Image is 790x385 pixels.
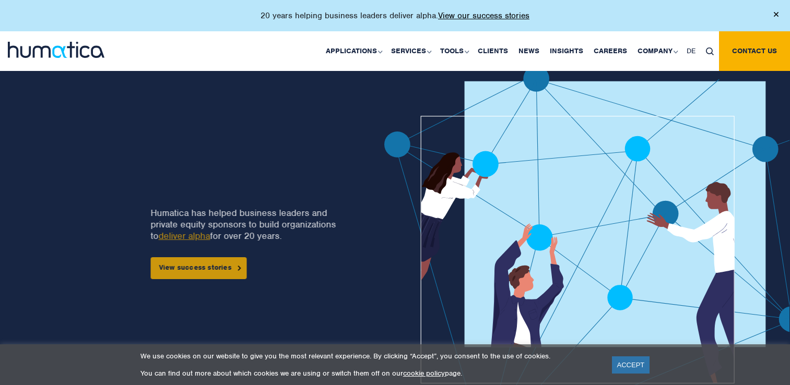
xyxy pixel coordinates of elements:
a: News [513,31,545,71]
span: DE [687,46,695,55]
a: Contact us [719,31,790,71]
a: Company [632,31,681,71]
a: View our success stories [438,10,529,21]
a: Clients [473,31,513,71]
p: Humatica has helped business leaders and private equity sponsors to build organizations to for ov... [150,207,341,242]
a: cookie policy [403,369,445,378]
p: We use cookies on our website to give you the most relevant experience. By clicking “Accept”, you... [140,352,599,360]
a: Insights [545,31,588,71]
a: Careers [588,31,632,71]
p: 20 years helping business leaders deliver alpha. [261,10,529,21]
a: Services [386,31,435,71]
a: Tools [435,31,473,71]
img: logo [8,42,104,58]
a: ACCEPT [612,356,650,374]
a: Applications [321,31,386,71]
p: You can find out more about which cookies we are using or switch them off on our page. [140,369,599,378]
a: DE [681,31,701,71]
img: search_icon [706,47,714,55]
a: View success stories [150,257,246,279]
a: deliver alpha [158,230,210,242]
img: arrowicon [238,266,241,270]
